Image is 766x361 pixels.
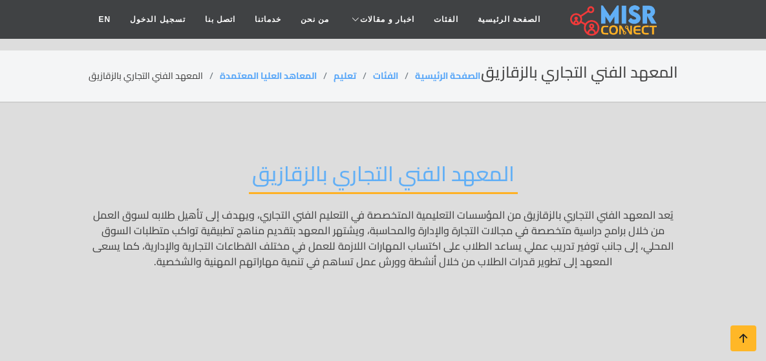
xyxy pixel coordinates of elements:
a: من نحن [291,7,339,32]
a: اتصل بنا [195,7,245,32]
a: الفئات [373,67,398,84]
h2: المعهد الفني التجاري بالزقازيق [249,161,518,194]
a: اخبار و مقالات [339,7,424,32]
span: اخبار و مقالات [360,14,414,25]
a: تسجيل الدخول [120,7,195,32]
a: الفئات [424,7,468,32]
h2: المعهد الفني التجاري بالزقازيق [481,63,678,82]
img: main.misr_connect [570,3,657,36]
li: المعهد الفني التجاري بالزقازيق [89,69,220,83]
a: المعاهد العليا المعتمدة [220,67,317,84]
a: تعليم [334,67,356,84]
a: خدماتنا [245,7,291,32]
a: EN [89,7,121,32]
a: الصفحة الرئيسية [468,7,550,32]
a: الصفحة الرئيسية [415,67,480,84]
